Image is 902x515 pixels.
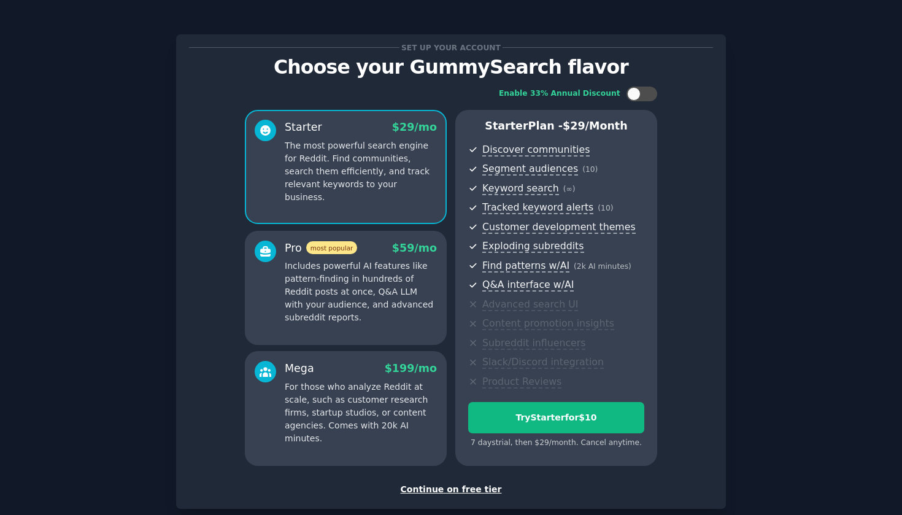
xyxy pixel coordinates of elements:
div: Continue on free tier [189,483,713,496]
div: Try Starter for $10 [469,411,644,424]
p: The most powerful search engine for Reddit. Find communities, search them efficiently, and track ... [285,139,437,204]
span: Slack/Discord integration [482,356,604,369]
span: $ 59 /mo [392,242,437,254]
div: Pro [285,241,357,256]
div: Starter [285,120,322,135]
span: Advanced search UI [482,298,578,311]
div: Enable 33% Annual Discount [499,88,620,99]
span: Content promotion insights [482,317,614,330]
p: Choose your GummySearch flavor [189,56,713,78]
div: 7 days trial, then $ 29 /month . Cancel anytime. [468,438,644,449]
span: most popular [306,241,358,254]
span: $ 29 /month [563,120,628,132]
p: Includes powerful AI features like pattern-finding in hundreds of Reddit posts at once, Q&A LLM w... [285,260,437,324]
p: Starter Plan - [468,118,644,134]
span: Product Reviews [482,376,561,389]
span: Find patterns w/AI [482,260,569,273]
p: For those who analyze Reddit at scale, such as customer research firms, startup studios, or conte... [285,381,437,445]
span: ( 10 ) [598,204,613,212]
span: Subreddit influencers [482,337,585,350]
span: Tracked keyword alerts [482,201,593,214]
span: Keyword search [482,182,559,195]
span: Q&A interface w/AI [482,279,574,292]
span: Exploding subreddits [482,240,584,253]
span: ( 2k AI minutes ) [574,262,631,271]
span: Discover communities [482,144,590,157]
span: Segment audiences [482,163,578,176]
span: $ 199 /mo [385,362,437,374]
span: ( 10 ) [582,165,598,174]
span: ( ∞ ) [563,185,576,193]
button: TryStarterfor$10 [468,402,644,433]
span: $ 29 /mo [392,121,437,133]
div: Mega [285,361,314,376]
span: Customer development themes [482,221,636,234]
span: Set up your account [399,41,503,54]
